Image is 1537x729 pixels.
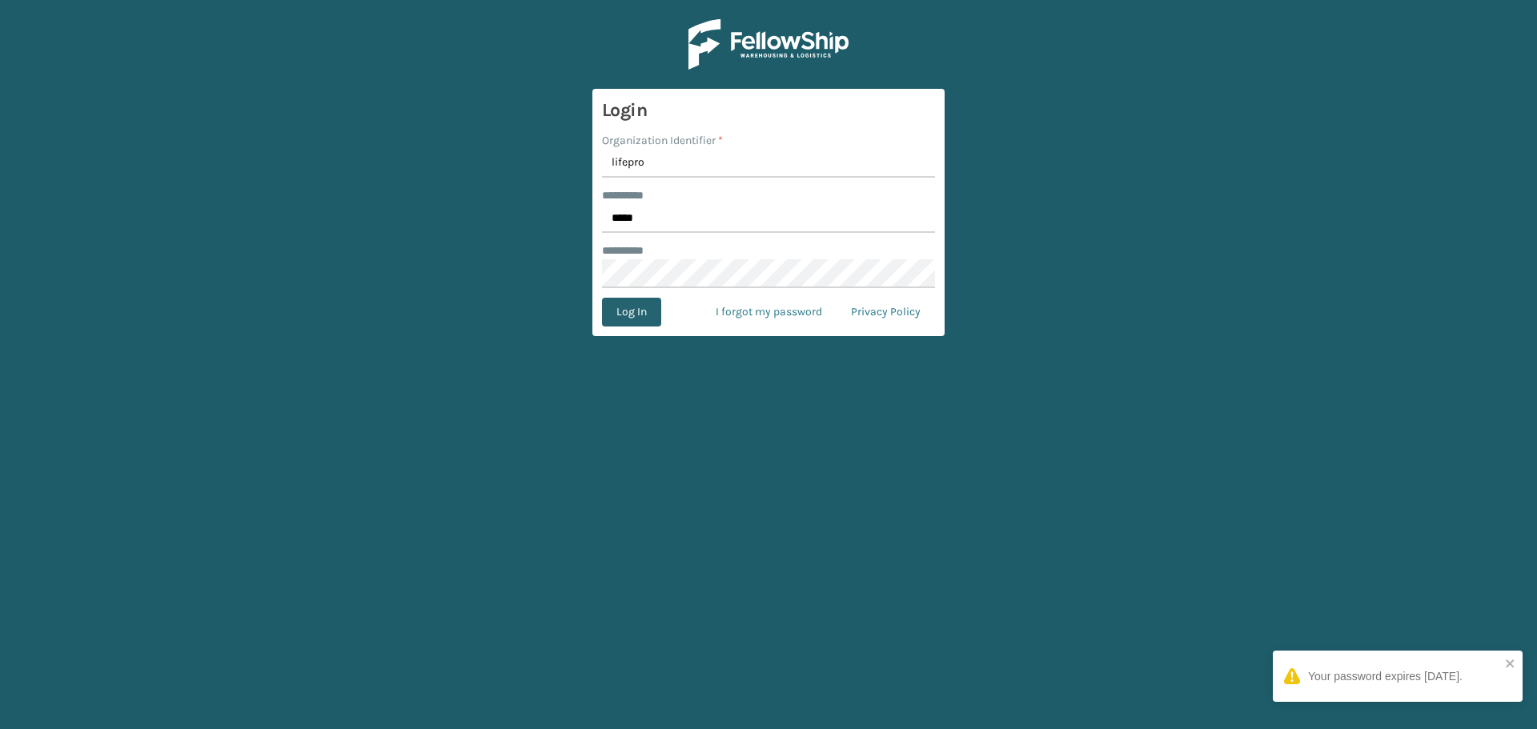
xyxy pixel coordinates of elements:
label: Organization Identifier [602,132,723,149]
img: Logo [688,19,849,70]
div: Your password expires [DATE]. [1308,668,1463,685]
h3: Login [602,98,935,122]
a: I forgot my password [701,298,837,326]
button: Log In [602,298,661,326]
button: close [1505,657,1516,672]
a: Privacy Policy [837,298,935,326]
